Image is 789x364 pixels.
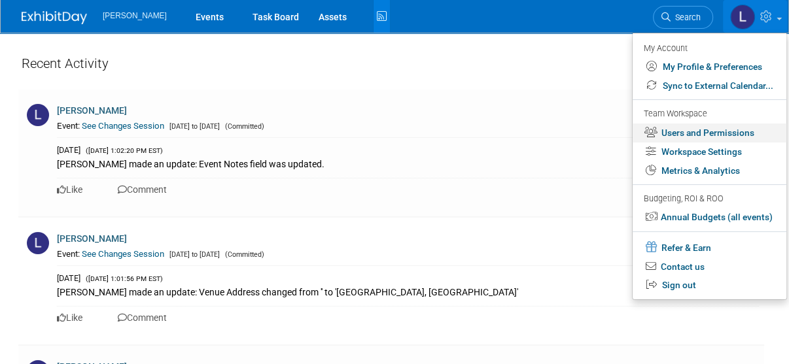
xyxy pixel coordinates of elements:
img: Lauren Adams [730,5,755,29]
a: See Changes Session [82,121,164,131]
span: [DATE] [57,145,80,155]
a: Comment [118,184,167,195]
span: [DATE] to [DATE] [166,250,220,259]
span: [DATE] to [DATE] [166,122,220,131]
a: [PERSON_NAME] [57,233,127,244]
img: ExhibitDay [22,11,87,24]
a: Comment [118,312,167,323]
a: Refer & Earn [633,237,786,257]
a: Users and Permissions [633,124,786,142]
span: Search [671,12,701,22]
span: [PERSON_NAME] [103,11,167,20]
a: See Changes Session [82,249,164,259]
div: Recent Activity [22,49,708,84]
a: [PERSON_NAME] [57,105,127,116]
div: [PERSON_NAME] made an update: Event Notes field was updated. [57,156,759,171]
img: L.jpg [27,232,49,254]
a: My Profile & Preferences [633,58,786,76]
span: Event: [57,121,80,131]
div: Budgeting, ROI & ROO [644,192,773,206]
span: ([DATE] 1:02:20 PM EST) [82,146,163,155]
a: Sign out [633,276,786,295]
div: [PERSON_NAME] made an update: Venue Address changed from '' to '[GEOGRAPHIC_DATA], [GEOGRAPHIC_DA... [57,284,759,299]
a: Search [653,6,713,29]
span: ([DATE] 1:01:56 PM EST) [82,274,163,283]
div: My Account [644,40,773,56]
span: Event: [57,249,80,259]
a: Annual Budgets (all events) [633,208,786,227]
div: Team Workspace [644,107,773,122]
span: (Committed) [222,122,264,131]
a: Like [57,184,82,195]
img: L.jpg [27,104,49,126]
span: [DATE] [57,273,80,283]
a: Contact us [633,257,786,276]
a: Metrics & Analytics [633,161,786,180]
a: Like [57,312,82,323]
span: (Committed) [222,250,264,259]
a: Workspace Settings [633,142,786,161]
a: Sync to External Calendar... [633,76,786,95]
